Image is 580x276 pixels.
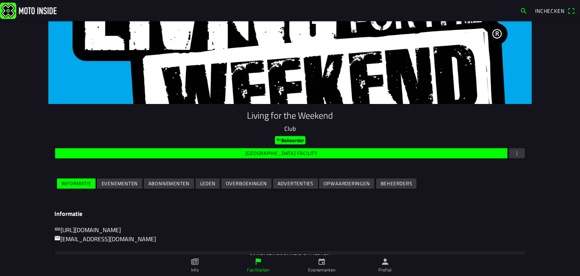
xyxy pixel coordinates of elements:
a: mail[EMAIL_ADDRESS][DOMAIN_NAME] [54,234,156,243]
ion-label: Profiel [378,267,392,273]
ion-badge: Beheerder [275,136,305,144]
ion-label: Faciliteiten [247,267,269,273]
a: link[URL][DOMAIN_NAME] [54,225,121,234]
ion-icon: person [381,257,389,266]
ion-icon: calendar [318,257,326,266]
ion-label: Evenementen [308,267,336,273]
ion-button: Leden [196,178,220,189]
ion-button: Overboekingen [221,178,271,189]
ion-icon: key [276,137,281,142]
ion-button: [GEOGRAPHIC_DATA] facility [55,148,507,158]
ion-button: Informatie [57,178,96,189]
h3: Informatie [54,210,526,217]
a: search [516,4,531,17]
ion-icon: mail [54,235,60,241]
ion-label: Info [191,267,199,273]
ion-button: Contactinformatie bijwerken [55,251,525,261]
ion-icon: paper [191,257,199,266]
ion-icon: link [54,226,60,232]
ion-button: Abonnementen [144,178,194,189]
ion-button: Opwaarderingen [319,178,374,189]
ion-button: Beheerders [376,178,416,189]
ion-button: Advertenties [273,178,318,189]
p: Club [54,124,526,133]
a: Incheckenqr scanner [531,4,578,17]
ion-button: Evenementen [97,178,142,189]
span: Inchecken [535,7,565,15]
ion-icon: flag [254,257,262,266]
h1: Living for the Weekend [54,110,526,121]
